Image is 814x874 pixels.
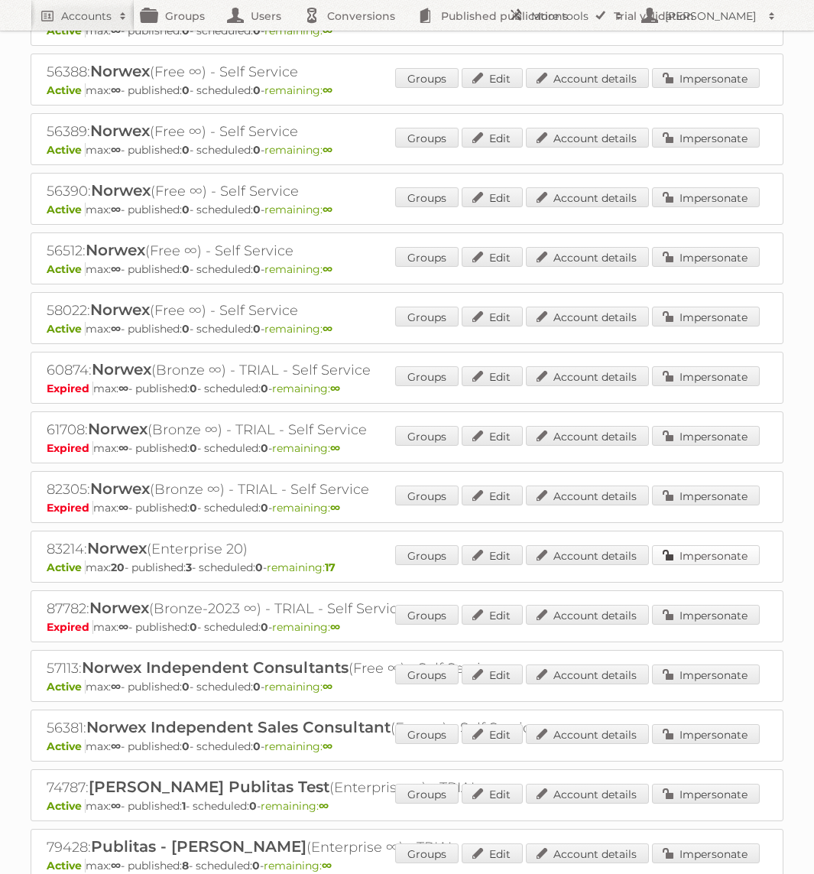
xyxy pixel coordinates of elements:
[47,739,86,753] span: Active
[47,539,582,559] h2: 83214: (Enterprise 20)
[47,799,86,813] span: Active
[111,83,121,97] strong: ∞
[47,301,582,320] h2: 58022: (Free ∞) - Self Service
[652,724,760,744] a: Impersonate
[526,724,649,744] a: Account details
[47,143,767,157] p: max: - published: - scheduled: -
[264,322,332,336] span: remaining:
[462,605,523,625] a: Edit
[272,501,340,515] span: remaining:
[526,128,649,148] a: Account details
[330,382,340,395] strong: ∞
[47,83,767,97] p: max: - published: - scheduled: -
[253,143,261,157] strong: 0
[255,560,263,574] strong: 0
[92,360,151,379] span: Norwex
[111,24,121,37] strong: ∞
[86,718,391,736] span: Norwex Independent Sales Consultant
[47,181,582,201] h2: 56390: (Free ∞) - Self Service
[395,426,459,446] a: Groups
[47,680,767,694] p: max: - published: - scheduled: -
[47,203,86,216] span: Active
[47,241,582,261] h2: 56512: (Free ∞) - Self Service
[531,8,608,24] h2: More tools
[462,724,523,744] a: Edit
[319,799,329,813] strong: ∞
[652,307,760,327] a: Impersonate
[111,143,121,157] strong: ∞
[182,262,190,276] strong: 0
[47,322,86,336] span: Active
[47,24,767,37] p: max: - published: - scheduled: -
[272,441,340,455] span: remaining:
[182,799,186,813] strong: 1
[330,620,340,634] strong: ∞
[652,843,760,863] a: Impersonate
[462,128,523,148] a: Edit
[261,501,268,515] strong: 0
[47,560,86,574] span: Active
[82,658,349,677] span: Norwex Independent Consultants
[90,62,150,80] span: Norwex
[90,122,150,140] span: Norwex
[395,187,459,207] a: Groups
[253,24,261,37] strong: 0
[395,307,459,327] a: Groups
[182,203,190,216] strong: 0
[47,322,767,336] p: max: - published: - scheduled: -
[323,262,332,276] strong: ∞
[182,322,190,336] strong: 0
[111,799,121,813] strong: ∞
[652,784,760,804] a: Impersonate
[47,501,93,515] span: Expired
[526,247,649,267] a: Account details
[118,501,128,515] strong: ∞
[47,501,767,515] p: max: - published: - scheduled: -
[47,680,86,694] span: Active
[395,784,459,804] a: Groups
[47,739,767,753] p: max: - published: - scheduled: -
[47,778,582,798] h2: 74787: (Enterprise ∞) - TRIAL
[526,784,649,804] a: Account details
[253,322,261,336] strong: 0
[526,486,649,505] a: Account details
[652,545,760,565] a: Impersonate
[47,262,767,276] p: max: - published: - scheduled: -
[462,247,523,267] a: Edit
[111,560,125,574] strong: 20
[395,605,459,625] a: Groups
[90,479,150,498] span: Norwex
[190,382,197,395] strong: 0
[330,441,340,455] strong: ∞
[47,799,767,813] p: max: - published: - scheduled: -
[253,262,261,276] strong: 0
[47,203,767,216] p: max: - published: - scheduled: -
[47,382,93,395] span: Expired
[182,680,190,694] strong: 0
[264,859,332,872] span: remaining:
[325,560,336,574] strong: 17
[264,24,332,37] span: remaining:
[272,620,340,634] span: remaining:
[272,382,340,395] span: remaining:
[261,382,268,395] strong: 0
[186,560,192,574] strong: 3
[182,739,190,753] strong: 0
[111,322,121,336] strong: ∞
[526,664,649,684] a: Account details
[652,605,760,625] a: Impersonate
[253,680,261,694] strong: 0
[261,620,268,634] strong: 0
[47,441,93,455] span: Expired
[462,187,523,207] a: Edit
[190,620,197,634] strong: 0
[462,366,523,386] a: Edit
[253,739,261,753] strong: 0
[395,724,459,744] a: Groups
[47,262,86,276] span: Active
[111,680,121,694] strong: ∞
[323,203,332,216] strong: ∞
[462,426,523,446] a: Edit
[253,203,261,216] strong: 0
[395,128,459,148] a: Groups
